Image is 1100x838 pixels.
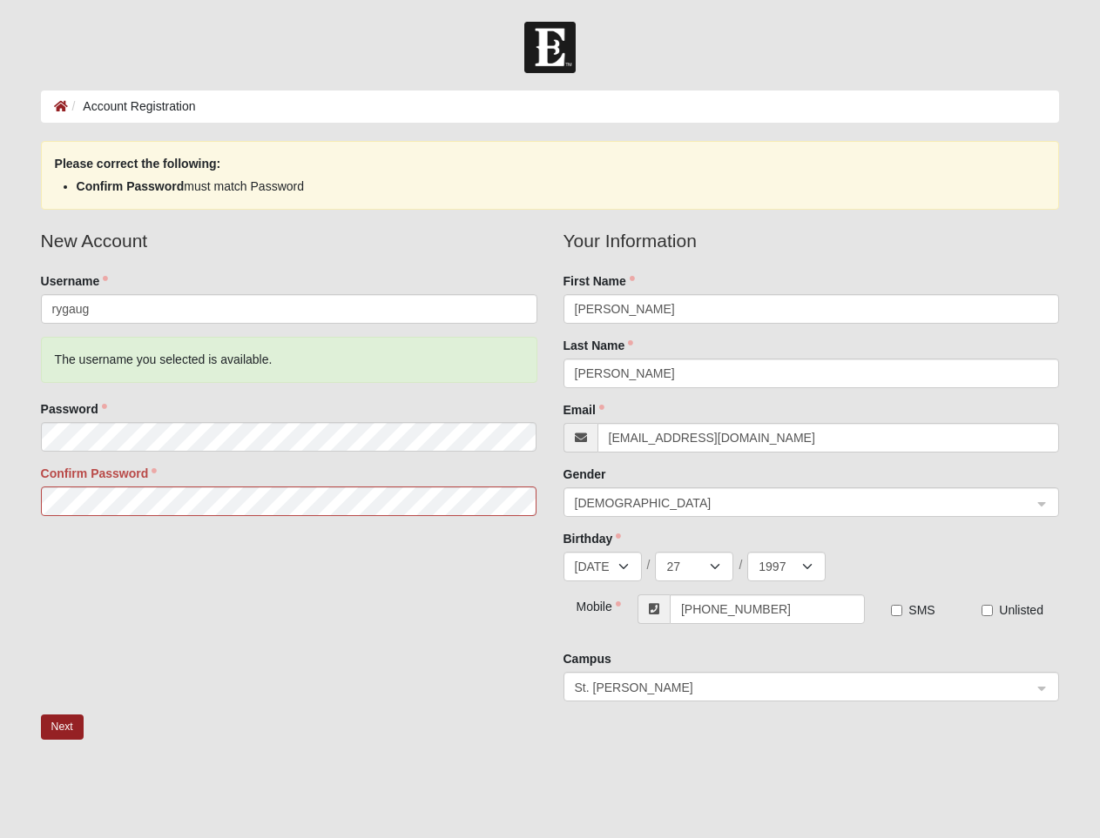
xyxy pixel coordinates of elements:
[41,227,537,255] legend: New Account
[41,337,537,383] div: The username you selected is available.
[524,22,576,73] img: Church of Eleven22 Logo
[575,678,1017,697] span: St. Johns
[77,178,1024,196] li: must match Password
[563,650,611,667] label: Campus
[739,556,742,573] span: /
[563,337,634,354] label: Last Name
[908,603,935,617] span: SMS
[563,272,635,290] label: First Name
[563,227,1060,255] legend: Your Information
[41,141,1060,210] div: Please correct the following:
[41,272,109,290] label: Username
[41,400,107,418] label: Password
[563,530,622,547] label: Birthday
[563,401,604,419] label: Email
[575,493,1033,513] span: Male
[982,605,993,616] input: Unlisted
[563,594,604,615] div: Mobile
[41,714,84,740] button: Next
[77,179,185,193] strong: Confirm Password
[647,556,651,573] span: /
[68,97,196,116] li: Account Registration
[41,465,158,482] label: Confirm Password
[891,605,902,616] input: SMS
[999,603,1043,617] span: Unlisted
[563,466,606,483] label: Gender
